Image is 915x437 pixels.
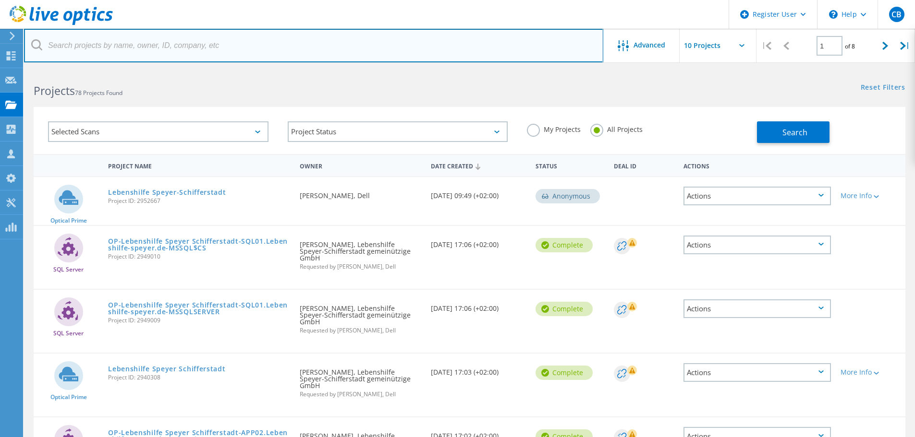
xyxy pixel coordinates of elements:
label: My Projects [527,124,581,133]
span: Project ID: 2949009 [108,318,290,323]
div: Actions [683,187,831,205]
span: of 8 [845,42,855,50]
div: Actions [683,236,831,254]
span: Advanced [634,42,665,48]
div: [DATE] 17:03 (+02:00) [426,354,531,385]
a: Lebenshilfe Speyer Schifferstadt [108,366,225,372]
div: Actions [679,156,836,174]
span: Requested by [PERSON_NAME], Dell [300,264,421,270]
div: Status [531,156,609,174]
div: | [756,29,776,63]
a: OP-Lebenshilfe Speyer Schifferstadt-SQL01.Lebenshilfe-speyer.de-MSSQLSERVER [108,302,290,315]
div: [PERSON_NAME], Lebenshilfe Speyer-Schifferstadt gemeinützige GmbH [295,354,426,407]
span: Optical Prime [50,394,87,400]
a: Lebenshilfe Speyer-Schifferstadt [108,189,226,196]
span: Requested by [PERSON_NAME], Dell [300,328,421,333]
div: [DATE] 17:06 (+02:00) [426,290,531,321]
div: Complete [536,238,593,252]
a: OP-Lebenshilfe Speyer Schifferstadt-SQL01.Lebenshilfe-speyer.de-MSSQL$CS [108,238,290,251]
div: More Info [841,192,901,199]
b: Projects [34,83,75,98]
div: Date Created [426,156,531,175]
div: Complete [536,302,593,316]
div: [DATE] 17:06 (+02:00) [426,226,531,258]
input: Search projects by name, owner, ID, company, etc [24,29,603,62]
div: Deal Id [609,156,679,174]
span: Optical Prime [50,218,87,224]
span: 78 Projects Found [75,89,122,97]
div: [PERSON_NAME], Dell [295,177,426,209]
span: Project ID: 2952667 [108,198,290,204]
span: Project ID: 2940308 [108,375,290,380]
span: SQL Server [53,331,84,336]
span: CB [891,11,902,18]
span: SQL Server [53,267,84,272]
div: [PERSON_NAME], Lebenshilfe Speyer-Schifferstadt gemeinützige GmbH [295,290,426,343]
label: All Projects [590,124,643,133]
div: | [895,29,915,63]
span: Search [782,127,807,138]
div: Owner [295,156,426,174]
div: Complete [536,366,593,380]
div: [DATE] 09:49 (+02:00) [426,177,531,209]
div: Actions [683,363,831,382]
a: Reset Filters [861,84,905,92]
div: Project Status [288,121,508,142]
div: Actions [683,299,831,318]
div: Selected Scans [48,121,268,142]
div: More Info [841,369,901,376]
span: Requested by [PERSON_NAME], Dell [300,391,421,397]
button: Search [757,121,830,143]
div: Project Name [103,156,295,174]
svg: \n [829,10,838,19]
div: Anonymous [536,189,600,203]
span: Project ID: 2949010 [108,254,290,260]
a: Live Optics Dashboard [10,20,113,27]
div: [PERSON_NAME], Lebenshilfe Speyer-Schifferstadt gemeinützige GmbH [295,226,426,279]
